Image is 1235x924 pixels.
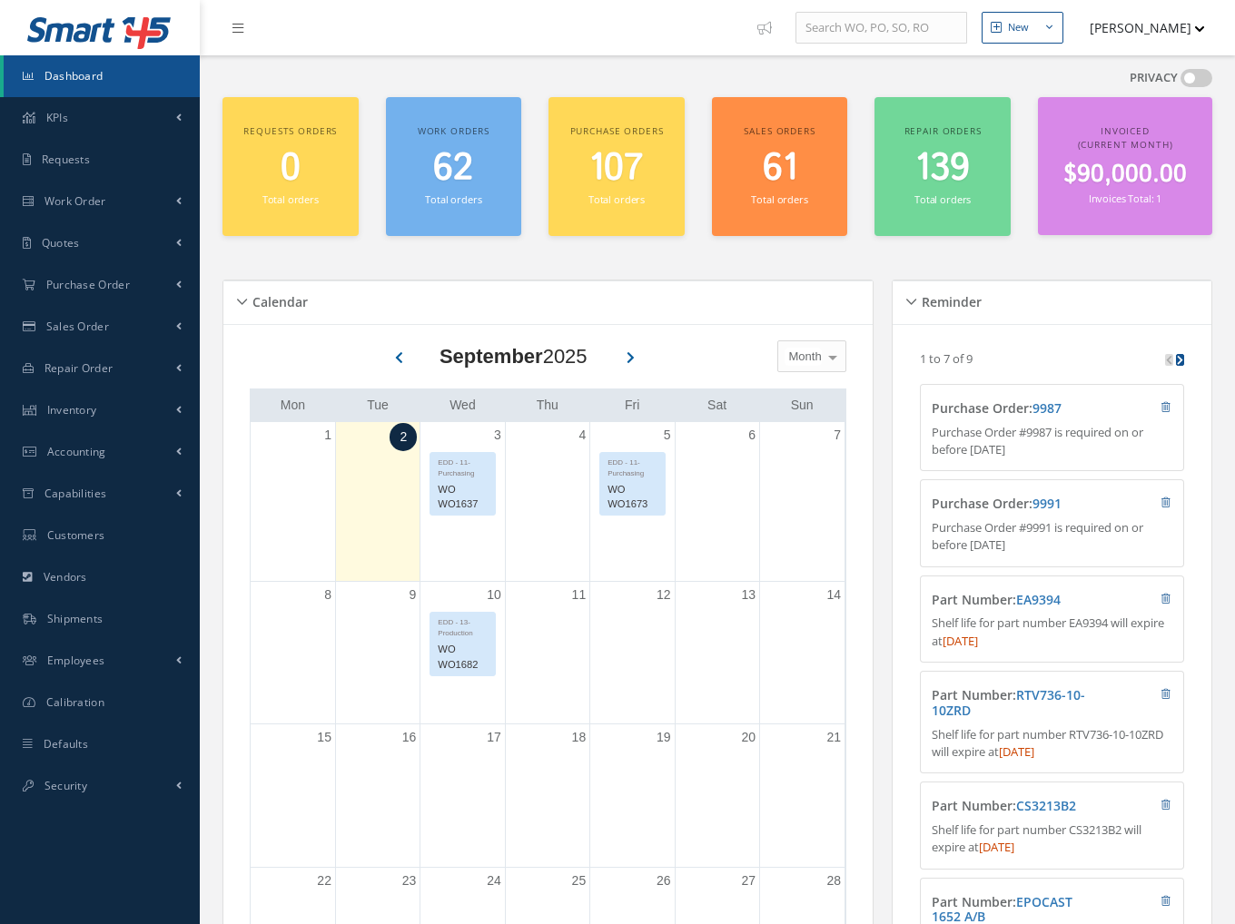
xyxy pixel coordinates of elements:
h4: Part Number [932,688,1104,719]
span: Quotes [42,235,80,251]
div: WO WO1682 [430,639,494,675]
a: September 6, 2025 [745,422,759,448]
p: Purchase Order #9987 is required on or before [DATE] [932,424,1171,459]
a: Repair orders 139 Total orders [874,97,1011,236]
a: RTV736-10-10ZRD [932,686,1085,719]
a: Work orders 62 Total orders [386,97,522,236]
td: September 20, 2025 [675,724,759,868]
label: PRIVACY [1130,69,1178,87]
a: September 13, 2025 [737,582,759,608]
a: September 5, 2025 [660,422,675,448]
div: EDD - 11-Purchasing [600,453,664,479]
span: Employees [47,653,105,668]
small: Total orders [425,192,481,206]
a: September 11, 2025 [568,582,590,608]
span: $90,000.00 [1063,157,1187,192]
a: September 4, 2025 [575,422,589,448]
p: 1 to 7 of 9 [920,350,973,367]
h4: Purchase Order [932,496,1104,512]
a: September 23, 2025 [399,868,420,894]
a: September 14, 2025 [823,582,845,608]
a: September 27, 2025 [737,868,759,894]
td: September 7, 2025 [760,422,845,582]
small: Invoices Total: 1 [1089,192,1161,205]
a: September 15, 2025 [313,724,335,751]
span: Customers [47,527,105,543]
span: [DATE] [999,743,1034,760]
div: EDD - 13-Production [430,613,494,639]
a: Sales orders 61 Total orders [712,97,848,236]
a: September 28, 2025 [823,868,845,894]
input: Search WO, PO, SO, RO [795,12,967,44]
span: : [1013,797,1076,814]
p: Shelf life for part number EA9394 will expire at [932,614,1171,650]
td: September 3, 2025 [420,422,505,582]
a: CS3213B2 [1016,797,1076,814]
a: September 7, 2025 [830,422,845,448]
span: Month [785,348,822,366]
td: September 2, 2025 [335,422,420,582]
span: 139 [915,143,970,194]
h5: Reminder [916,289,982,310]
td: September 11, 2025 [505,581,589,724]
a: Invoiced (Current Month) $90,000.00 Invoices Total: 1 [1038,97,1212,235]
h4: Part Number [932,593,1104,608]
span: Inventory [47,402,97,418]
a: Dashboard [4,55,200,97]
td: September 8, 2025 [251,581,335,724]
td: September 12, 2025 [590,581,675,724]
span: Dashboard [44,68,104,84]
a: September 3, 2025 [490,422,505,448]
span: : [932,686,1085,719]
span: : [1029,495,1062,512]
span: Purchase orders [570,124,664,137]
a: September 19, 2025 [653,724,675,751]
span: 61 [763,143,797,194]
h5: Calendar [247,289,308,310]
a: September 25, 2025 [568,868,590,894]
span: 107 [589,143,643,194]
a: Requests orders 0 Total orders [222,97,359,236]
span: Sales orders [744,124,815,137]
h4: Part Number [932,799,1104,814]
div: New [1008,20,1029,35]
a: September 24, 2025 [483,868,505,894]
a: Thursday [533,394,562,417]
span: Repair orders [904,124,982,137]
div: WO WO1673 [600,479,664,516]
a: September 2, 2025 [390,423,417,451]
td: September 14, 2025 [760,581,845,724]
a: Tuesday [363,394,392,417]
td: September 16, 2025 [335,724,420,868]
span: Accounting [47,444,106,459]
a: September 17, 2025 [483,724,505,751]
td: September 5, 2025 [590,422,675,582]
div: 2025 [440,341,588,371]
a: September 26, 2025 [653,868,675,894]
span: Purchase Order [46,277,130,292]
b: September [440,345,543,368]
td: September 6, 2025 [675,422,759,582]
span: 62 [433,143,473,194]
a: Purchase orders 107 Total orders [548,97,685,236]
small: Total orders [914,192,971,206]
td: September 1, 2025 [251,422,335,582]
span: Work Order [44,193,106,209]
p: Shelf life for part number RTV736-10-10ZRD will expire at [932,726,1171,762]
span: Capabilities [44,486,107,501]
span: Requests orders [243,124,337,137]
span: Calibration [46,694,104,710]
td: September 15, 2025 [251,724,335,868]
a: September 20, 2025 [737,724,759,751]
span: (Current Month) [1078,138,1173,151]
small: Total orders [751,192,807,206]
span: 0 [281,143,301,194]
a: September 1, 2025 [321,422,335,448]
span: Vendors [44,569,87,585]
a: 9987 [1032,399,1062,417]
span: Security [44,778,87,793]
span: : [1029,399,1062,417]
span: KPIs [46,110,68,125]
span: Invoiced [1101,124,1150,137]
a: Sunday [787,394,817,417]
